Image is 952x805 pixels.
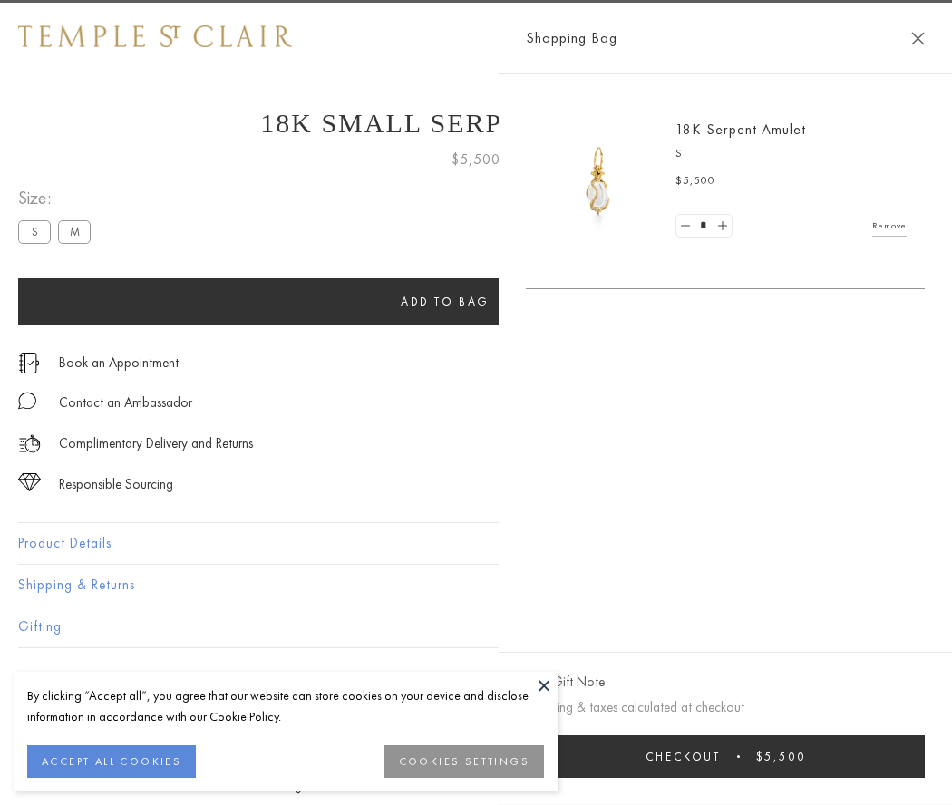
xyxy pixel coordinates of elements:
[646,749,721,764] span: Checkout
[526,671,605,693] button: Add Gift Note
[526,735,925,778] button: Checkout $5,500
[18,606,934,647] button: Gifting
[526,696,925,719] p: Shipping & taxes calculated at checkout
[872,216,907,236] a: Remove
[59,473,173,496] div: Responsible Sourcing
[18,523,934,564] button: Product Details
[452,148,500,171] span: $5,500
[59,392,192,414] div: Contact an Ambassador
[526,26,617,50] span: Shopping Bag
[18,473,41,491] img: icon_sourcing.svg
[18,278,872,325] button: Add to bag
[18,392,36,410] img: MessageIcon-01_2.svg
[401,294,490,309] span: Add to bag
[18,108,934,139] h1: 18K Small Serpent Amulet
[675,145,907,163] p: S
[756,749,806,764] span: $5,500
[27,745,196,778] button: ACCEPT ALL COOKIES
[18,220,51,243] label: S
[18,565,934,606] button: Shipping & Returns
[911,32,925,45] button: Close Shopping Bag
[18,183,98,213] span: Size:
[59,353,179,373] a: Book an Appointment
[676,215,695,238] a: Set quantity to 0
[18,432,41,455] img: icon_delivery.svg
[18,353,40,373] img: icon_appointment.svg
[675,172,715,190] span: $5,500
[18,25,292,47] img: Temple St. Clair
[58,220,91,243] label: M
[675,120,806,139] a: 18K Serpent Amulet
[59,432,253,455] p: Complimentary Delivery and Returns
[27,685,544,727] div: By clicking “Accept all”, you agree that our website can store cookies on your device and disclos...
[713,215,731,238] a: Set quantity to 2
[384,745,544,778] button: COOKIES SETTINGS
[544,127,653,236] img: P51836-E11SERPPV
